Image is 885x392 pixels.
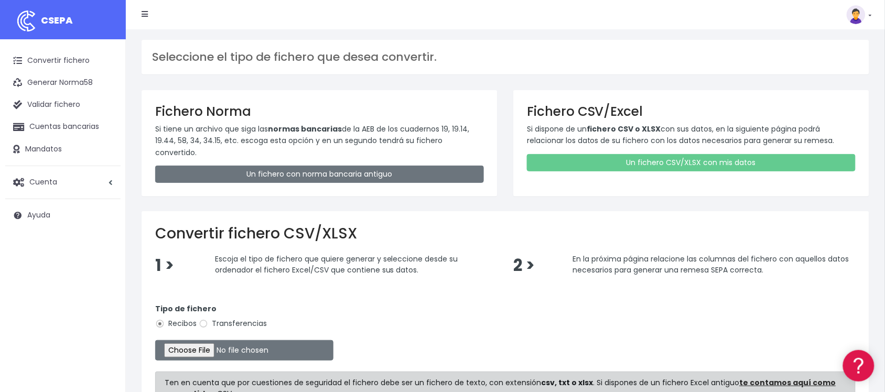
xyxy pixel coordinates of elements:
[5,116,121,138] a: Cuentas bancarias
[5,171,121,193] a: Cuenta
[152,50,859,64] h3: Seleccione el tipo de fichero que desea convertir.
[155,123,484,158] p: Si tiene un archivo que siga las de la AEB de los cuadernos 19, 19.14, 19.44, 58, 34, 34.15, etc....
[155,303,217,314] strong: Tipo de fichero
[268,124,342,134] strong: normas bancarias
[5,204,121,226] a: Ayuda
[542,377,593,388] strong: csv, txt o xlsx
[199,318,267,329] label: Transferencias
[27,210,50,221] span: Ayuda
[215,254,458,276] span: Escoja el tipo de fichero que quiere generar y seleccione desde su ordenador el fichero Excel/CSV...
[13,8,39,34] img: logo
[587,124,661,134] strong: fichero CSV o XLSX
[41,14,73,27] span: CSEPA
[847,5,866,24] img: profile
[155,104,484,119] h3: Fichero Norma
[527,123,856,147] p: Si dispone de un con sus datos, en la siguiente página podrá relacionar los datos de su fichero c...
[5,50,121,72] a: Convertir fichero
[513,254,535,277] span: 2 >
[29,177,57,187] span: Cuenta
[155,254,174,277] span: 1 >
[155,225,856,243] h2: Convertir fichero CSV/XLSX
[5,94,121,116] a: Validar fichero
[155,166,484,183] a: Un fichero con norma bancaria antiguo
[5,138,121,160] a: Mandatos
[527,154,856,171] a: Un fichero CSV/XLSX con mis datos
[5,72,121,94] a: Generar Norma58
[527,104,856,119] h3: Fichero CSV/Excel
[573,254,849,276] span: En la próxima página relacione las columnas del fichero con aquellos datos necesarios para genera...
[155,318,197,329] label: Recibos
